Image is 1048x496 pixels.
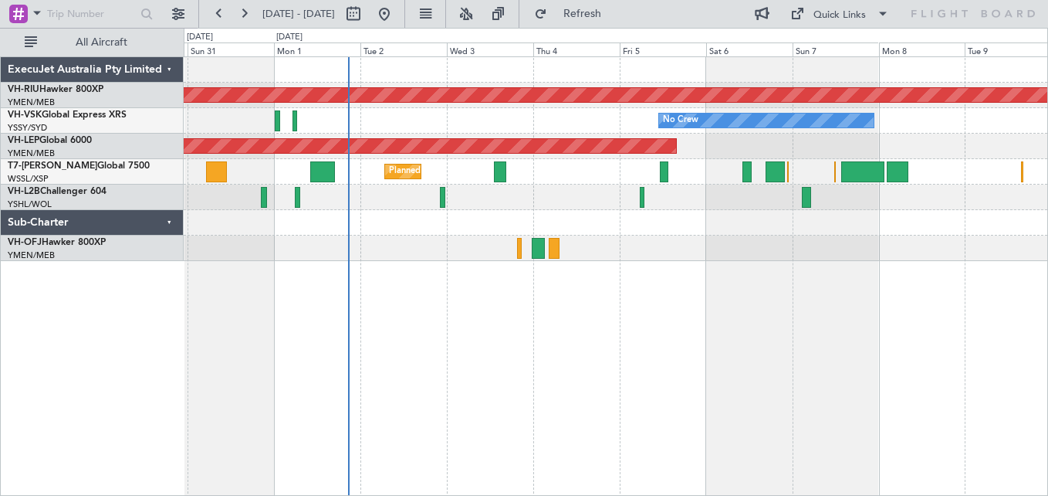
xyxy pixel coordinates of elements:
a: VH-RIUHawker 800XP [8,85,103,94]
button: Refresh [527,2,620,26]
span: VH-LEP [8,136,39,145]
div: No Crew [663,109,698,132]
div: Sun 7 [793,42,879,56]
div: Wed 3 [447,42,533,56]
a: VH-L2BChallenger 604 [8,187,106,196]
span: VH-L2B [8,187,40,196]
button: Quick Links [783,2,897,26]
div: [DATE] [187,31,213,44]
span: VH-OFJ [8,238,42,247]
a: YMEN/MEB [8,250,55,261]
span: VH-VSK [8,110,42,120]
div: Mon 8 [879,42,965,56]
div: [DATE] [276,31,303,44]
span: All Aircraft [40,37,163,48]
a: YMEN/MEB [8,148,55,159]
span: T7-[PERSON_NAME] [8,161,97,171]
div: Sat 6 [706,42,793,56]
a: T7-[PERSON_NAME]Global 7500 [8,161,150,171]
a: VH-VSKGlobal Express XRS [8,110,127,120]
button: All Aircraft [17,30,167,55]
a: YSHL/WOL [8,199,52,210]
span: [DATE] - [DATE] [262,7,335,21]
div: Planned Maint Dubai (Al Maktoum Intl) [389,160,541,183]
div: Thu 4 [533,42,620,56]
a: YSSY/SYD [8,122,47,134]
div: Quick Links [813,8,866,23]
a: WSSL/XSP [8,173,49,185]
div: Sun 31 [188,42,274,56]
a: VH-LEPGlobal 6000 [8,136,92,145]
div: Mon 1 [274,42,360,56]
a: YMEN/MEB [8,97,55,108]
span: Refresh [550,8,615,19]
div: Tue 2 [360,42,447,56]
div: Fri 5 [620,42,706,56]
span: VH-RIU [8,85,39,94]
input: Trip Number [47,2,136,25]
a: VH-OFJHawker 800XP [8,238,106,247]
